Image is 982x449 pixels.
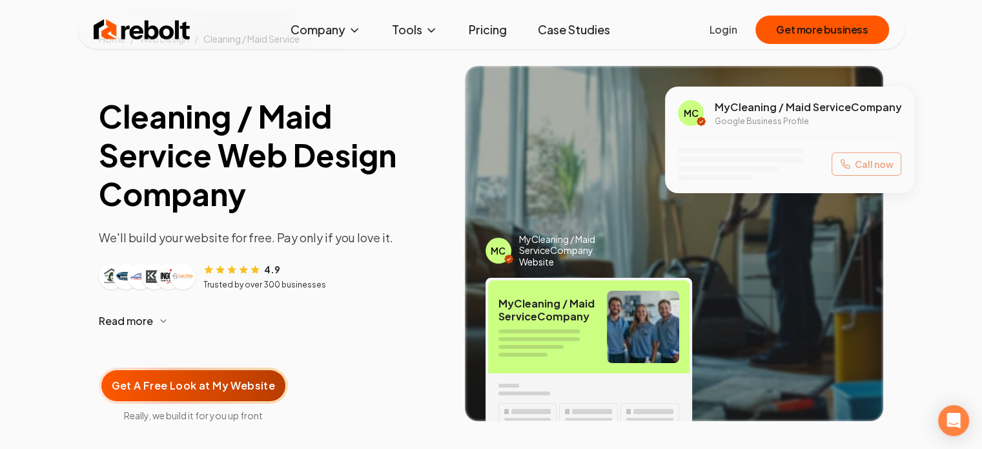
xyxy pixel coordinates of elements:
[203,280,326,290] p: Trusted by over 300 businesses
[465,66,884,421] img: Image of completed Cleaning / Maid Service job
[101,266,122,287] img: Customer logo 1
[116,266,136,287] img: Customer logo 2
[684,107,699,120] span: MC
[203,262,280,276] div: Rating: 4.9 out of 5 stars
[714,99,901,115] span: My Cleaning / Maid Service Company
[491,244,506,257] span: MC
[112,378,276,393] span: Get A Free Look at My Website
[99,229,444,247] p: We'll build your website for free. Pay only if you love it.
[99,306,444,337] button: Read more
[280,17,371,43] button: Company
[382,17,448,43] button: Tools
[99,97,444,213] h1: Cleaning / Maid Service Web Design Company
[99,264,196,289] div: Customer logos
[714,116,901,127] p: Google Business Profile
[938,405,969,436] div: Open Intercom Messenger
[498,297,597,323] span: My Cleaning / Maid Service Company
[264,263,280,276] span: 4.9
[144,266,165,287] img: Customer logo 4
[99,347,289,422] a: Get A Free Look at My WebsiteReally, we build it for you up front
[710,22,737,37] a: Login
[99,262,444,290] article: Customer reviews
[527,17,620,43] a: Case Studies
[99,313,153,329] span: Read more
[519,234,623,268] span: My Cleaning / Maid Service Company Website
[130,266,150,287] img: Customer logo 3
[607,291,679,363] img: Cleaning / Maid Service team
[755,16,888,44] button: Get more business
[99,409,289,422] span: Really, we build it for you up front
[458,17,517,43] a: Pricing
[99,368,289,404] button: Get A Free Look at My Website
[94,17,190,43] img: Rebolt Logo
[158,266,179,287] img: Customer logo 5
[172,266,193,287] img: Customer logo 6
